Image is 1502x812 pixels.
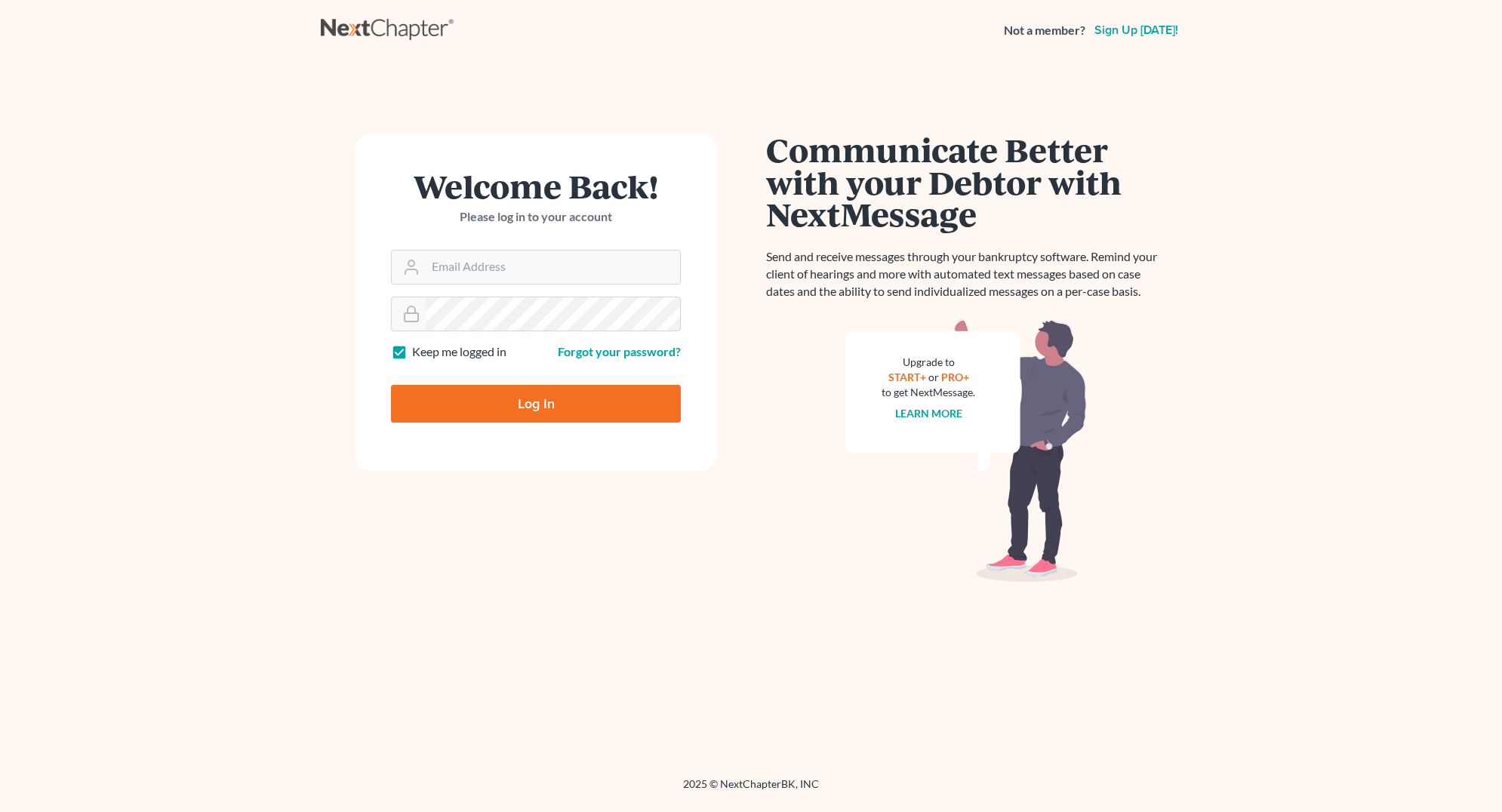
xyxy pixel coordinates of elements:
[888,371,926,383] a: START+
[766,248,1166,300] p: Send and receive messages through your bankruptcy software. Remind your client of hearings and mo...
[845,318,1087,583] img: nextmessage_bg-59042aed3d76b12b5cd301f8e5b87938c9018125f34e5fa2b7a6b67550977c72.svg
[1091,24,1181,36] a: Sign up [DATE]!
[321,777,1181,804] div: 2025 © NextChapterBK, INC
[558,344,681,358] a: Forgot your password?
[941,371,969,383] a: PRO+
[895,407,962,420] a: Learn more
[426,251,680,284] input: Email Address
[1004,22,1085,39] strong: Not a member?
[412,343,506,361] label: Keep me logged in
[882,385,975,400] div: to get NextMessage.
[391,385,681,423] input: Log In
[391,208,681,226] p: Please log in to your account
[391,170,681,202] h1: Welcome Back!
[766,134,1166,230] h1: Communicate Better with your Debtor with NextMessage
[928,371,939,383] span: or
[882,355,975,370] div: Upgrade to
